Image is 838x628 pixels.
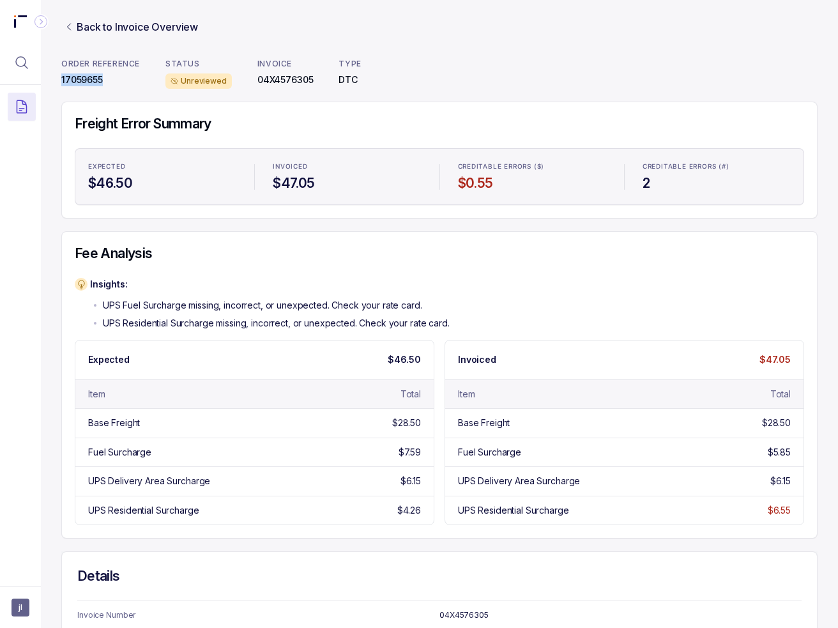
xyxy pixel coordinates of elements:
button: Menu Icon Button DocumentTextIcon [8,93,36,121]
p: Insights: [90,278,450,291]
p: INVOICE [257,59,314,69]
div: UPS Residential Surcharge [458,504,569,517]
button: Menu Icon Button MagnifyingGlassIcon [8,49,36,77]
div: $4.26 [397,504,421,517]
div: Collapse Icon [33,14,49,29]
h4: $0.55 [458,174,606,192]
h4: 2 [643,174,791,192]
div: $28.50 [762,417,791,429]
p: ORDER REFERENCE [61,59,140,69]
li: Statistic Creditable Errors (#) [635,154,798,200]
p: Expected [88,163,125,171]
h4: Fee Analysis [75,245,804,263]
p: UPS Fuel Surcharge missing, incorrect, or unexpected. Check your rate card. [103,299,422,312]
div: Base Freight [88,417,140,429]
a: Link Back to Invoice Overview [61,19,201,34]
div: UPS Delivery Area Surcharge [88,475,210,487]
p: 04X4576305 [439,609,802,622]
div: UPS Residential Surcharge [88,504,199,517]
p: Invoiced [273,163,307,171]
button: User initials [11,599,29,617]
div: Fuel Surcharge [458,446,521,459]
p: 04X4576305 [257,73,314,86]
div: Unreviewed [165,73,232,89]
div: Fuel Surcharge [88,446,151,459]
h4: $46.50 [88,174,236,192]
div: $6.15 [770,475,791,487]
h4: Details [77,567,802,585]
p: Invoiced [458,353,496,366]
div: $5.85 [768,446,791,459]
p: Expected [88,353,130,366]
div: Total [400,388,421,401]
div: Base Freight [458,417,510,429]
div: UPS Delivery Area Surcharge [458,475,580,487]
div: Item [88,388,105,401]
div: $6.15 [400,475,421,487]
p: Creditable Errors (#) [643,163,729,171]
p: TYPE [339,59,361,69]
p: Creditable Errors ($) [458,163,545,171]
div: Total [770,388,791,401]
div: $28.50 [392,417,421,429]
p: 17059655 [61,73,140,86]
li: Statistic Creditable Errors ($) [450,154,614,200]
p: UPS Residential Surcharge missing, incorrect, or unexpected. Check your rate card. [103,317,450,330]
li: Statistic Expected [80,154,244,200]
p: Back to Invoice Overview [77,19,198,34]
p: DTC [339,73,361,86]
div: $7.59 [399,446,421,459]
li: Statistic Invoiced [265,154,429,200]
p: STATUS [165,59,232,69]
h4: Freight Error Summary [75,115,804,133]
div: $6.55 [768,504,791,517]
p: Invoice Number [77,609,439,622]
p: $46.50 [388,353,421,366]
div: Item [458,388,475,401]
h4: $47.05 [273,174,421,192]
p: $47.05 [759,353,791,366]
ul: Statistic Highlights [75,148,804,206]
